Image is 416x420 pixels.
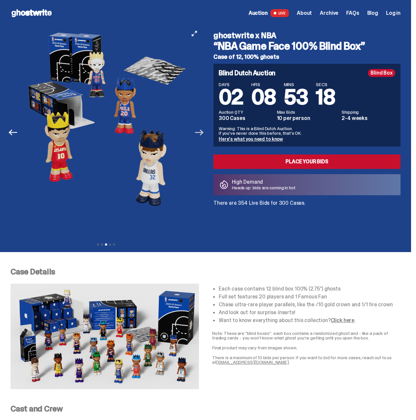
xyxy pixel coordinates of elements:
[213,154,401,169] a: Place your Bids
[219,126,395,135] p: Warning: This is a Blind Dutch Auction. If you’ve never done this before, that’s OK.
[277,110,338,114] dt: Max Bids
[251,83,276,111] span: 08
[219,136,283,142] a: Here's what you need to know
[232,185,295,190] p: Heads up: bids are coming in hot
[320,11,338,16] a: Archive
[368,69,395,77] div: Blind Box
[11,284,199,389] img: NBA-Case-Details.png
[101,244,103,245] button: View slide 2
[213,41,401,51] h3: “NBA Game Face 100% Blind Box”
[367,11,378,16] a: Blog
[219,294,401,299] li: Full set features 20 players and 1 Famous Fan
[219,286,401,292] li: Each case contains 12 blind box 100% (2.75”) ghosts
[213,200,401,206] p: There are 354 Live Bids for 300 Cases.
[297,11,312,16] a: About
[219,302,401,307] li: Chase ultra-rare player parallels, like the /10 gold crown and 1/1 fire crown
[284,82,308,87] span: MINS
[331,317,354,324] a: Click here
[109,244,111,245] button: View slide 4
[249,9,289,17] a: Auction LIVE
[219,310,401,315] li: And look out for surprise inserts!
[192,125,207,140] button: Next
[105,244,107,245] button: View slide 3
[342,110,395,114] dt: Shipping
[277,116,338,121] dd: 10 per person
[219,82,243,87] span: DAYS
[342,116,395,121] dd: 2-4 weeks
[22,26,190,236] img: NBA-Hero-3.png
[284,83,308,111] span: 53
[219,70,275,76] h4: Blind Dutch Auction
[6,125,20,140] button: Previous
[346,11,359,16] a: FAQs
[219,110,273,114] dt: Auction QTY
[219,83,243,111] span: 02
[190,30,198,37] button: View full-screen
[213,32,401,39] h4: ghostwrite x NBA
[212,345,401,350] p: Final product may vary from images shown.
[212,331,401,340] p: Note: These are "blind boxes”: each box contains a randomized ghost and - like a pack of trading ...
[219,116,273,121] dd: 300 Cases
[216,359,289,365] a: [EMAIL_ADDRESS][DOMAIN_NAME]
[11,405,401,413] p: Cast and Crew
[270,9,289,17] span: LIVE
[316,83,335,111] span: 18
[219,318,401,323] li: Want to know everything about this collection? .
[249,11,268,16] span: Auction
[11,268,401,276] p: Case Details
[113,244,115,245] button: View slide 5
[251,82,276,87] span: HRS
[213,54,401,60] h5: Case of 12, 100% ghosts
[97,244,99,245] button: View slide 1
[232,179,295,185] p: High Demand
[386,11,401,16] a: Log in
[212,355,401,364] p: There is a maximum of 10 bids per person. If you want to bid for more cases, reach out to us at .
[316,82,335,87] span: SECS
